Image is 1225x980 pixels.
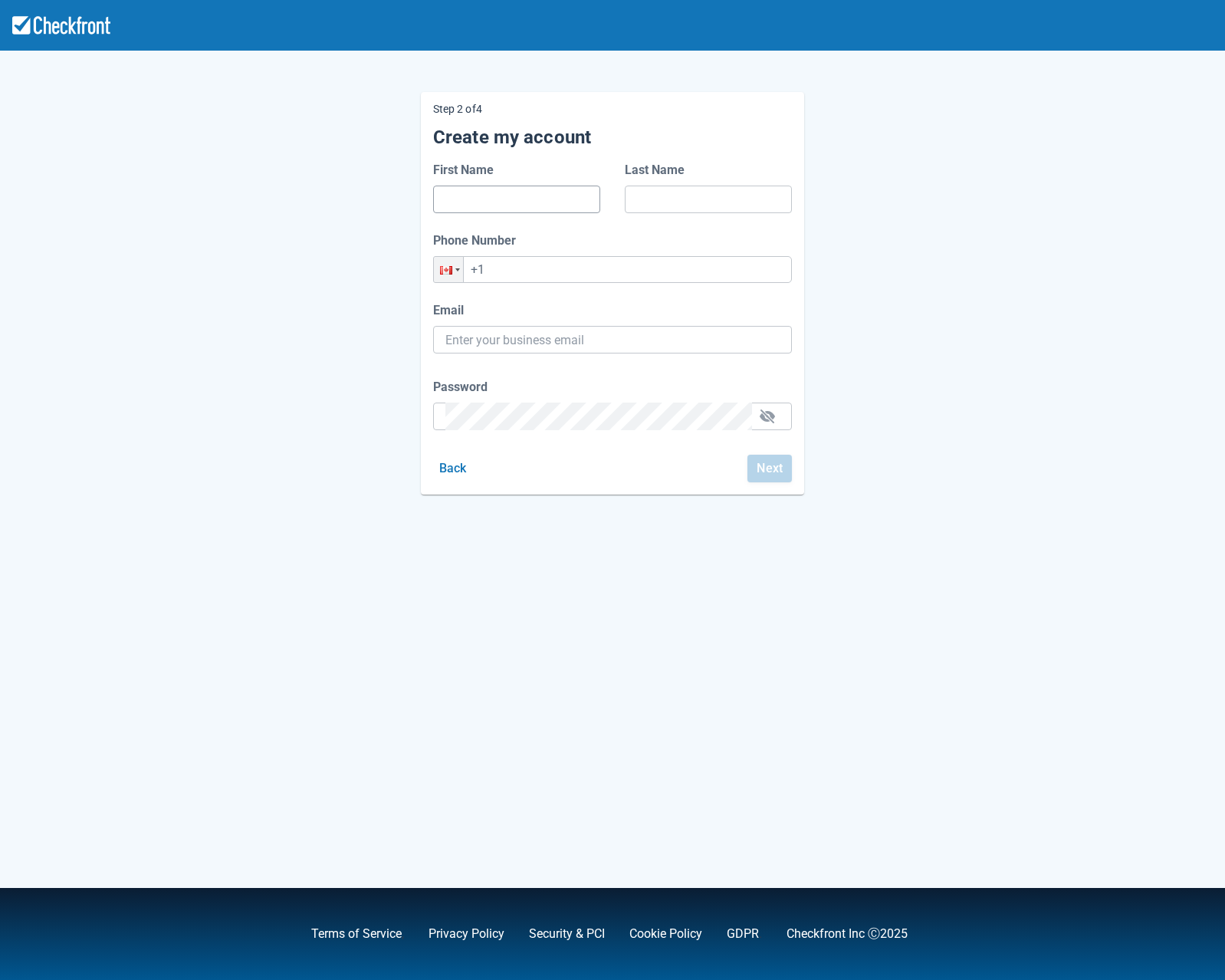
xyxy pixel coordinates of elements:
[629,926,702,941] a: Cookie Policy
[433,256,792,283] input: 555-555-1234
[287,925,404,943] div: ,
[311,926,402,941] a: Terms of Service
[529,926,605,941] a: Security & PCI
[433,455,473,482] button: Back
[433,378,494,396] label: Password
[727,926,759,941] a: GDPR
[433,126,792,149] h5: Create my account
[445,326,780,354] input: Enter your business email
[433,461,473,475] a: Back
[625,161,691,179] label: Last Name
[433,232,522,250] label: Phone Number
[433,161,500,179] label: First Name
[429,926,504,941] a: Privacy Policy
[433,104,792,113] p: Step 2 of 4
[434,257,463,282] div: Canada: + 1
[702,925,762,943] div: .
[787,926,908,941] a: Checkfront Inc Ⓒ2025
[1003,814,1225,980] iframe: Chat Widget
[433,301,470,320] label: Email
